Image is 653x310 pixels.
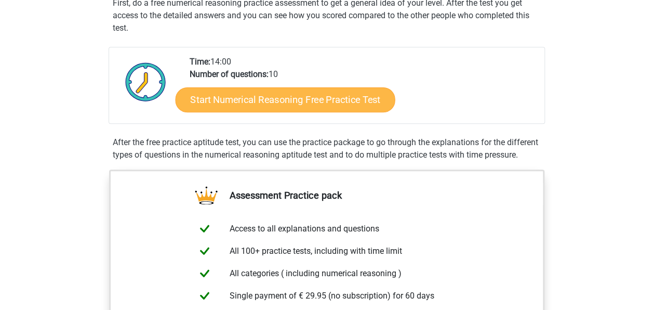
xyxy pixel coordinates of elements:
b: Time: [190,57,210,67]
div: After the free practice aptitude test, you can use the practice package to go through the explana... [109,136,545,161]
b: Number of questions: [190,69,269,79]
img: Clock [119,56,172,108]
div: 14:00 10 [182,56,544,123]
a: Start Numerical Reasoning Free Practice Test [175,87,395,112]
